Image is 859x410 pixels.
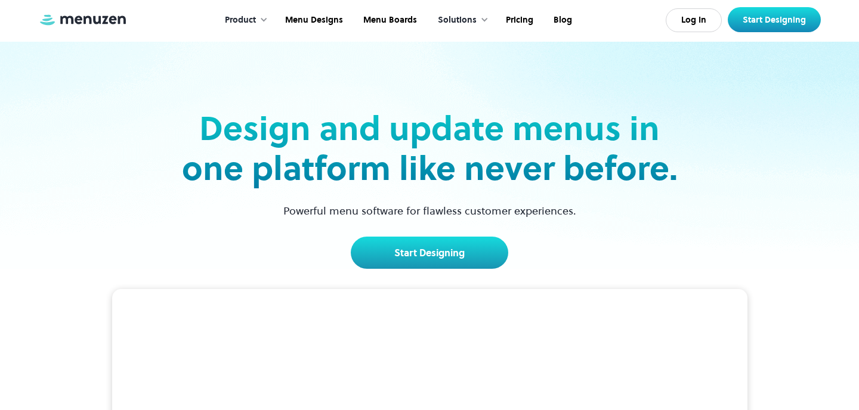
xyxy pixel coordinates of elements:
[728,7,821,32] a: Start Designing
[438,14,477,27] div: Solutions
[274,2,352,39] a: Menu Designs
[268,203,591,219] p: Powerful menu software for flawless customer experiences.
[225,14,256,27] div: Product
[666,8,722,32] a: Log In
[351,237,508,269] a: Start Designing
[213,2,274,39] div: Product
[178,108,681,188] h2: Design and update menus in one platform like never before.
[495,2,542,39] a: Pricing
[426,2,495,39] div: Solutions
[542,2,581,39] a: Blog
[352,2,426,39] a: Menu Boards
